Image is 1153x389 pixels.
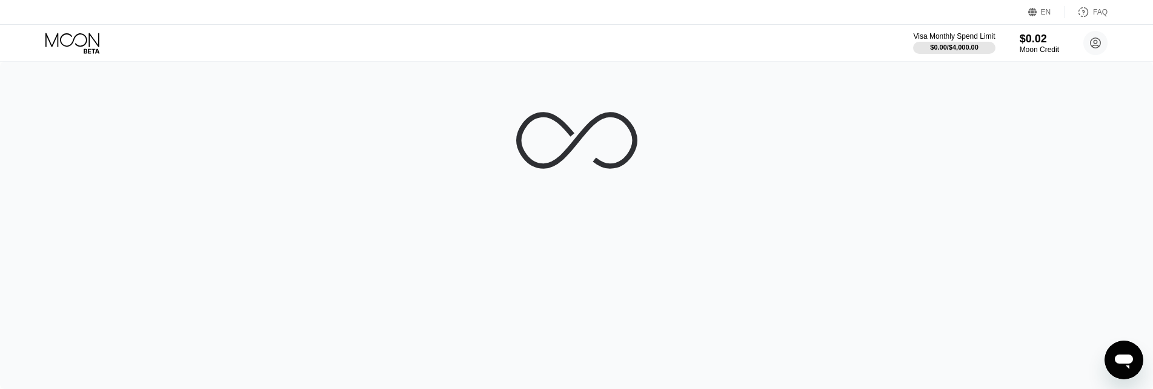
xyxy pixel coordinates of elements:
div: $0.02Moon Credit [1020,33,1059,54]
div: Visa Monthly Spend Limit [913,32,995,41]
div: EN [1041,8,1051,16]
iframe: Button to launch messaging window [1105,341,1143,379]
div: EN [1028,6,1065,18]
div: FAQ [1093,8,1108,16]
div: $0.00 / $4,000.00 [930,44,979,51]
div: FAQ [1065,6,1108,18]
div: Moon Credit [1020,45,1059,54]
div: Visa Monthly Spend Limit$0.00/$4,000.00 [913,32,995,54]
div: $0.02 [1020,33,1059,45]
